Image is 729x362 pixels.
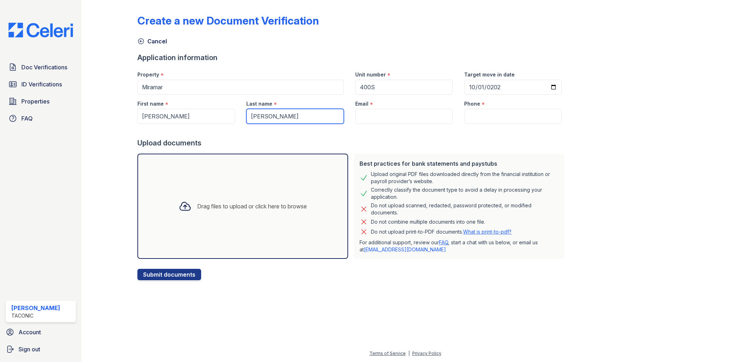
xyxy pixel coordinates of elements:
a: Account [3,325,79,339]
span: Sign out [19,345,40,353]
div: Taconic [11,312,60,319]
a: Sign out [3,342,79,356]
span: Doc Verifications [21,63,67,71]
p: For additional support, review our , start a chat with us below, or email us at [360,239,559,253]
div: Application information [137,53,567,63]
a: FAQ [6,111,76,126]
button: Submit documents [137,269,201,280]
div: Correctly classify the document type to avoid a delay in processing your application. [371,186,559,201]
a: Doc Verifications [6,60,76,74]
a: Privacy Policy [412,351,441,356]
div: Do not combine multiple documents into one file. [371,218,485,226]
label: Phone [464,100,480,107]
label: Target move in date [464,71,515,78]
span: Account [19,328,41,336]
label: Last name [246,100,272,107]
div: | [408,351,410,356]
img: CE_Logo_Blue-a8612792a0a2168367f1c8372b55b34899dd931a85d93a1a3d3e32e68fde9ad4.png [3,23,79,37]
label: First name [137,100,164,107]
div: Upload documents [137,138,567,148]
div: [PERSON_NAME] [11,304,60,312]
a: What is print-to-pdf? [463,229,512,235]
a: Properties [6,94,76,108]
a: FAQ [439,239,448,245]
div: Drag files to upload or click here to browse [197,202,307,211]
a: [EMAIL_ADDRESS][DOMAIN_NAME] [364,246,446,252]
div: Do not upload scanned, redacted, password protected, or modified documents. [371,202,559,216]
a: Cancel [137,37,167,46]
a: Terms of Service [369,351,406,356]
span: Properties [21,97,49,106]
label: Property [137,71,159,78]
div: Upload original PDF files downloaded directly from the financial institution or payroll provider’... [371,171,559,185]
a: ID Verifications [6,77,76,91]
span: ID Verifications [21,80,62,89]
div: Best practices for bank statements and paystubs [360,159,559,168]
label: Unit number [355,71,386,78]
p: Do not upload print-to-PDF documents. [371,228,512,235]
div: Create a new Document Verification [137,14,319,27]
span: FAQ [21,114,33,123]
label: Email [355,100,368,107]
